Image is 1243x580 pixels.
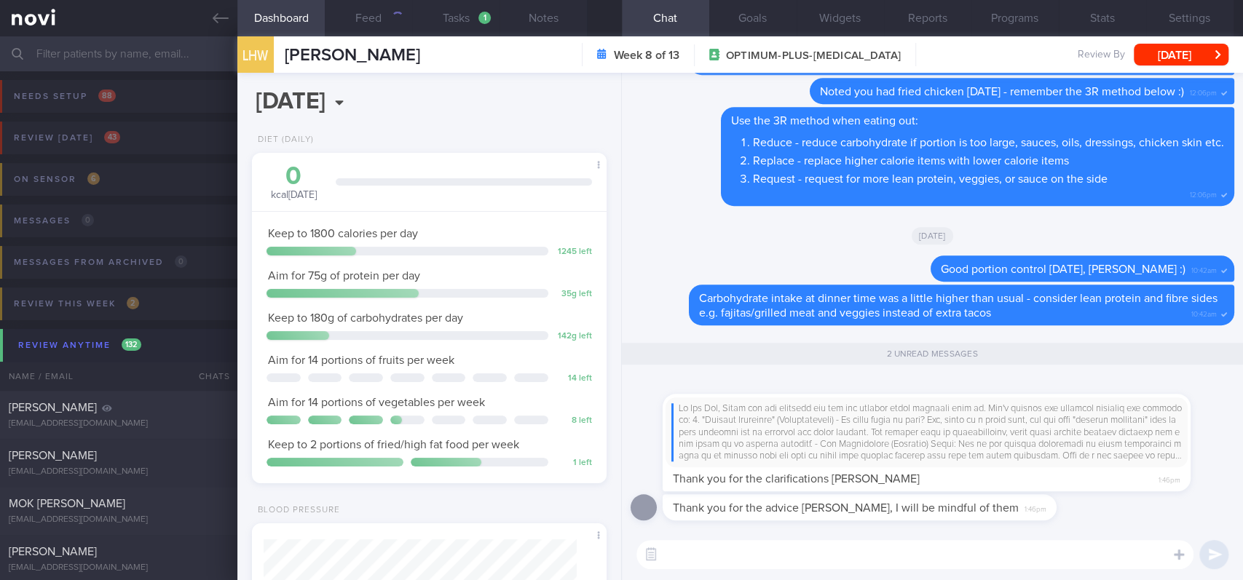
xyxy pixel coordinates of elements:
span: 132 [122,338,141,351]
span: Aim for 14 portions of fruits per week [268,354,454,366]
span: OPTIMUM-PLUS-[MEDICAL_DATA] [726,49,901,63]
span: 0 [82,214,94,226]
span: Thank you for the advice [PERSON_NAME], I will be mindful of them [673,502,1019,514]
div: Needs setup [10,87,119,106]
div: 8 left [556,416,592,426]
div: Review this week [10,294,143,314]
div: [EMAIL_ADDRESS][DOMAIN_NAME] [9,466,229,477]
div: Messages [10,211,98,231]
span: Keep to 2 portions of fried/high fat food per week [268,439,519,450]
div: Chats [179,362,237,391]
div: [EMAIL_ADDRESS][DOMAIN_NAME] [9,418,229,429]
div: 1245 left [556,247,592,258]
span: MOK [PERSON_NAME] [9,498,125,509]
div: kcal [DATE] [267,164,321,202]
span: Review By [1078,49,1125,62]
span: [PERSON_NAME] [9,402,97,413]
span: 12:06pm [1190,84,1217,98]
span: [PERSON_NAME] [9,546,97,557]
span: [PERSON_NAME] [285,47,420,64]
span: [PERSON_NAME] [9,450,97,461]
div: On sensor [10,170,103,189]
span: Noted you had fried chicken [DATE] - remember the 3R method below :) [820,86,1184,98]
button: [DATE] [1134,44,1228,65]
div: 14 left [556,373,592,384]
div: LHW [234,28,277,84]
div: Review [DATE] [10,128,124,148]
span: 43 [104,131,120,143]
div: 35 g left [556,289,592,300]
li: Request - request for more lean protein, veggies, or sauce on the side [753,168,1224,186]
span: Thank you for the clarifications [PERSON_NAME] [673,473,920,485]
div: 142 g left [556,331,592,342]
span: Keep to 1800 calories per day [268,228,418,239]
div: Diet (Daily) [252,135,314,146]
li: Reduce - reduce carbohydrate if portion is too large, sauces, oils, dressings, chicken skin etc. [753,132,1224,150]
div: 0 [267,164,321,189]
span: 10:42am [1191,306,1217,319]
div: Lo Ips Dol, Sitam con adi elitsedd eiu tem inc utlabor etdol magnaali enim ad. Min'v quisnos exe ... [671,403,1182,461]
span: 2 [127,297,139,309]
span: Good portion control [DATE], [PERSON_NAME] :) [941,263,1185,275]
div: Blood Pressure [252,505,340,516]
strong: Week 8 of 13 [614,48,679,63]
span: 88 [98,90,116,102]
span: 1:46pm [1025,501,1046,515]
span: [DATE] [912,227,953,245]
span: Keep to 180g of carbohydrates per day [268,312,463,324]
div: 1 left [556,458,592,469]
span: 6 [87,172,100,185]
span: 0 [175,255,187,268]
span: Carbohydrate intake at dinner time was a little higher than usual - consider lean protein and fib... [699,293,1218,319]
div: Messages from Archived [10,253,191,272]
span: 1:46pm [1159,472,1180,485]
span: 10:42am [1191,262,1217,276]
div: [EMAIL_ADDRESS][DOMAIN_NAME] [9,563,229,573]
li: Replace - replace higher calorie items with lower calorie items [753,150,1224,168]
div: 1 [478,12,491,24]
span: Aim for 14 portions of vegetables per week [268,397,485,408]
span: Use the 3R method when eating out: [731,115,918,127]
span: 12:06pm [1190,186,1217,200]
span: Aim for 75g of protein per day [268,270,420,282]
div: Review anytime [15,335,145,355]
div: [EMAIL_ADDRESS][DOMAIN_NAME] [9,515,229,525]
